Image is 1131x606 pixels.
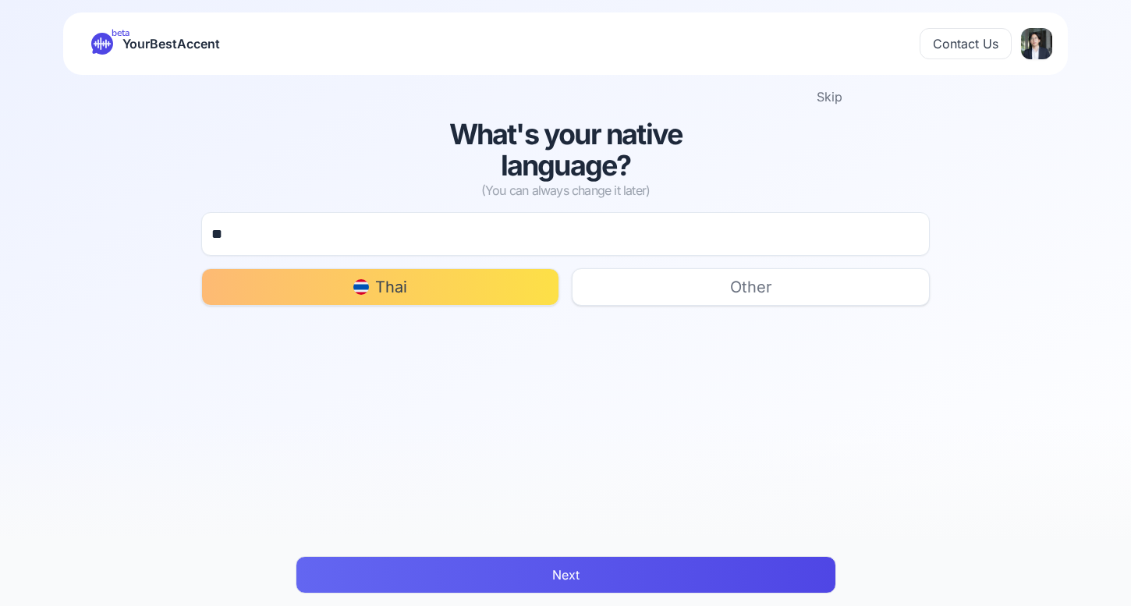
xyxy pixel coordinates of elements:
span: YourBestAccent [122,33,220,55]
button: Other [572,268,930,306]
img: AC [1021,28,1052,59]
button: Skip [817,87,842,106]
button: Contact Us [920,28,1012,59]
h1: What's your native language? [391,119,740,181]
img: th [353,279,369,295]
button: Thai [201,268,559,306]
a: betaYourBestAccent [79,33,232,55]
span: Thai [375,276,407,298]
span: Other [730,276,772,298]
button: Next [296,556,836,594]
span: beta [112,27,129,39]
span: (You can always change it later) [481,181,650,200]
